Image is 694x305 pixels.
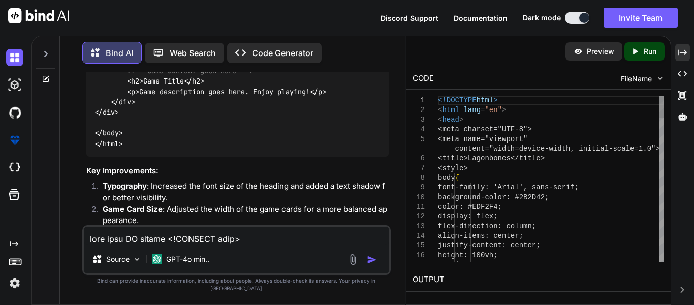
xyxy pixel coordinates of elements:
[6,159,23,176] img: cloudideIcon
[103,139,119,148] span: html
[438,135,527,143] span: <meta name="viewport"
[86,165,389,177] h3: Key Improvements:
[131,87,135,96] span: p
[587,46,614,57] p: Preview
[485,106,502,114] span: "en"
[454,13,508,23] button: Documentation
[523,13,561,23] span: Dark mode
[604,8,678,28] button: Invite Team
[184,77,204,86] span: </ >
[310,87,326,96] span: </ >
[438,174,455,182] span: body
[170,47,216,59] p: Web Search
[413,125,425,134] div: 4
[94,129,123,138] span: </ >
[152,254,162,264] img: GPT-4o mini
[131,77,139,86] span: h2
[438,232,523,240] span: align-items: center;
[318,87,322,96] span: p
[413,173,425,183] div: 8
[413,183,425,192] div: 9
[8,8,69,23] img: Bind AI
[463,106,481,114] span: lang
[6,49,23,66] img: darkChat
[367,255,377,265] img: icon
[481,106,485,114] span: =
[477,96,494,104] span: html
[413,212,425,221] div: 12
[621,74,652,84] span: FileName
[166,254,209,264] p: GPT-4o min..
[438,96,477,104] span: <!DOCTYPE
[103,129,119,138] span: body
[94,139,123,148] span: </ >
[438,261,481,269] span: margin: 0;
[413,163,425,173] div: 7
[413,105,425,115] div: 2
[413,96,425,105] div: 1
[454,14,508,22] span: Documentation
[442,106,459,114] span: html
[438,154,545,162] span: <title>Lagonbones</title>
[111,97,135,106] span: </ >
[6,131,23,149] img: premium
[103,181,147,191] strong: Typography
[94,204,389,227] li: : Adjusted the width of the game cards for a more balanced appearance.
[347,254,359,265] img: attachment
[106,254,130,264] p: Source
[459,116,463,124] span: >
[82,277,391,292] p: Bind can provide inaccurate information, including about people. Always double-check its answers....
[438,183,579,191] span: font-family: 'Arial', sans-serif;
[493,96,497,104] span: >
[106,47,133,59] p: Bind AI
[438,241,541,249] span: justify-content: center;
[127,87,139,96] span: < >
[413,192,425,202] div: 10
[644,46,656,57] p: Run
[127,77,143,86] span: < >
[103,204,163,214] strong: Game Card Size
[442,116,459,124] span: head
[381,14,438,22] span: Discord Support
[438,203,502,211] span: color: #EDF2F4;
[94,181,389,204] li: : Increased the font size of the heading and added a text shadow for better visibility.
[413,73,434,85] div: CODE
[413,115,425,125] div: 3
[406,268,671,292] h2: OUTPUT
[6,274,23,292] img: settings
[6,104,23,121] img: githubDark
[119,97,131,106] span: div
[413,154,425,163] div: 6
[103,108,115,117] span: div
[413,231,425,241] div: 14
[192,77,200,86] span: h2
[574,47,583,56] img: preview
[413,251,425,260] div: 16
[438,222,536,230] span: flex-direction: column;
[413,241,425,251] div: 15
[438,251,498,259] span: height: 100vh;
[455,145,660,153] span: content="width=device-width, initial-scale=1.0">
[438,193,549,201] span: background-color: #2B2D42;
[413,260,425,270] div: 17
[656,74,665,83] img: chevron down
[438,212,498,220] span: display: flex;
[438,106,442,114] span: <
[413,221,425,231] div: 13
[252,47,313,59] p: Code Generator
[438,116,442,124] span: <
[94,108,119,117] span: </ >
[381,13,438,23] button: Discord Support
[438,164,468,172] span: <style>
[133,255,141,264] img: Pick Models
[438,125,532,133] span: <meta charset="UTF-8">
[413,202,425,212] div: 11
[455,174,459,182] span: {
[413,134,425,144] div: 5
[502,106,506,114] span: >
[6,76,23,94] img: darkAi-studio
